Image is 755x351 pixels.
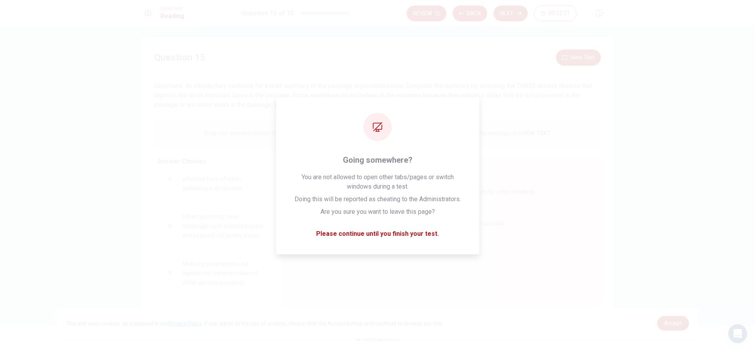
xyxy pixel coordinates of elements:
button: 00:12:21 [534,6,576,21]
button: View Text [556,50,601,66]
span: Rooftop gardens are the most effective form of urban gardening in all climates. [182,165,264,193]
span: Most city governments are against the implementation of urban gardening projects. [182,259,264,287]
div: AUrban gardens provide fresh produce and can help reduce food costs for urban residents. [290,179,588,204]
div: F [296,217,309,230]
div: DUrban gardening faces challenges such as limited space and potential soil quality issues. [157,206,271,246]
p: Drag your answers choices to the spaces where they belong. To remove an answer choice, click on i... [204,130,551,136]
button: Back [453,6,487,21]
span: Schools are beginning to incorporate gardening education into their curricula. [315,219,505,228]
span: Urban gardens provide fresh produce and can help reduce food costs for urban residents. [315,187,536,197]
h1: Reading [160,11,184,21]
div: cookieconsent [57,308,698,338]
div: CRooftop gardens are the most effective form of urban gardening in all climates. [157,158,271,199]
span: Level Test [160,6,184,11]
a: Privacy Policy [168,320,202,327]
div: D [164,220,176,232]
div: EMost city governments are against the implementation of urban gardening projects. [157,253,271,294]
span: Directions: An introductory sentence for a brief summary of the passage is provided below. Comple... [154,82,592,108]
a: dismiss cookie message [657,316,689,331]
h4: Question 15 [154,51,206,64]
strong: This question is worth 2 points. [273,101,367,108]
div: C [164,173,176,185]
span: Accept [664,320,682,326]
span: Urban gardening is a growing trend that offers numerous benefits to city dwellers. [290,165,475,171]
div: A [296,186,309,198]
span: Answer Choices [157,158,206,165]
div: FSchools are beginning to incorporate gardening education into their curricula. [290,211,588,236]
span: Urban gardening faces challenges such as limited space and potential soil quality issues. [182,212,264,240]
div: E [164,267,176,279]
strong: VIEW TEXT. [522,130,551,136]
div: Open Intercom Messenger [728,324,747,343]
span: © Copyright 2025 [356,336,399,342]
button: Next [494,6,528,21]
button: Review [407,6,446,21]
span: This site uses cookies, as explained in our . If you agree to the use of cookies, please click th... [66,320,443,327]
span: 00:12:21 [549,10,570,17]
h1: Question 15 of 15 [241,9,294,18]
